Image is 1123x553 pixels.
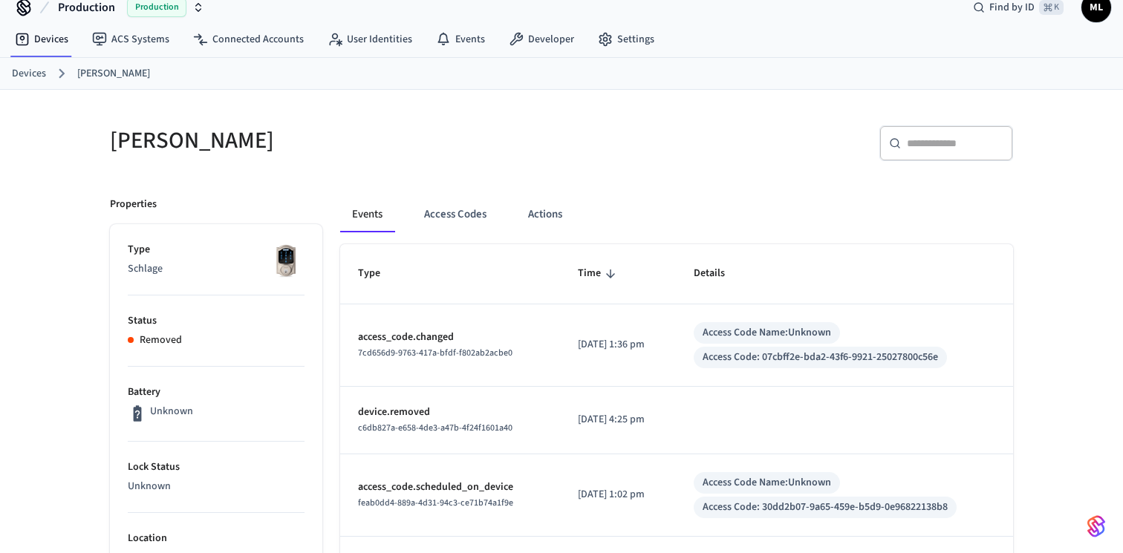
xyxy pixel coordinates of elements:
span: Type [358,262,400,285]
img: Schlage Sense Smart Deadbolt with Camelot Trim, Front [267,242,305,279]
p: Lock Status [128,459,305,475]
p: access_code.scheduled_on_device [358,480,542,495]
a: Events [424,26,497,53]
a: [PERSON_NAME] [77,66,150,82]
p: [DATE] 1:02 pm [578,487,658,503]
img: SeamLogoGradient.69752ec5.svg [1087,514,1105,538]
h5: [PERSON_NAME] [110,125,553,156]
p: Unknown [150,404,193,419]
div: Access Code Name: Unknown [703,325,831,341]
span: 7cd656d9-9763-417a-bfdf-f802ab2acbe0 [358,347,512,359]
p: Removed [140,333,182,348]
button: Actions [516,197,574,232]
button: Events [340,197,394,232]
span: feab0dd4-889a-4d31-94c3-ce71b74a1f9e [358,497,513,509]
p: Status [128,313,305,329]
a: Settings [586,26,666,53]
p: access_code.changed [358,330,542,345]
a: Devices [3,26,80,53]
div: Access Code: 30dd2b07-9a65-459e-b5d9-0e96822138b8 [703,500,948,515]
div: ant example [340,197,1013,232]
p: Unknown [128,479,305,494]
div: Access Code: 07cbff2e-bda2-43f6-9921-25027800c56e [703,350,938,365]
span: c6db827a-e658-4de3-a47b-4f24f1601a40 [358,422,512,434]
a: User Identities [316,26,424,53]
span: Time [578,262,620,285]
p: device.removed [358,405,542,420]
a: Devices [12,66,46,82]
p: [DATE] 4:25 pm [578,412,658,428]
p: [DATE] 1:36 pm [578,337,658,353]
p: Schlage [128,261,305,277]
button: Access Codes [412,197,498,232]
a: Connected Accounts [181,26,316,53]
p: Type [128,242,305,258]
p: Properties [110,197,157,212]
p: Battery [128,385,305,400]
p: Location [128,531,305,546]
span: Details [694,262,744,285]
a: Developer [497,26,586,53]
div: Access Code Name: Unknown [703,475,831,491]
a: ACS Systems [80,26,181,53]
